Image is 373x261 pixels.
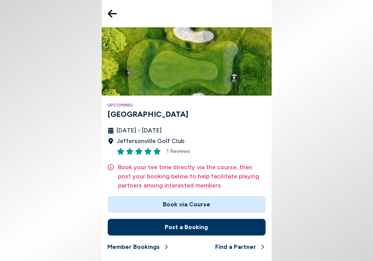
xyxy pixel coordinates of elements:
[117,137,185,146] span: Jeffersonville Golf Club
[135,148,143,155] button: Rate this item 3 stars
[126,148,134,155] button: Rate this item 2 stars
[108,239,169,255] button: Member Bookings
[118,163,266,190] p: Book your tee time directly via the course, then post your booking below to help facilitate playi...
[153,148,161,155] button: Rate this item 5 stars
[117,148,124,155] button: Rate this item 1 stars
[216,239,266,255] button: Find a Partner
[144,148,152,155] button: Rate this item 4 stars
[117,126,162,135] span: [DATE] - [DATE]
[108,108,266,120] h3: [GEOGRAPHIC_DATA]
[108,219,266,236] button: Post a Booking
[108,102,266,108] h4: Upcoming
[167,147,190,155] span: 1 Reviews
[108,196,266,213] button: Book via Course
[102,27,272,96] img: Jeffersonville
